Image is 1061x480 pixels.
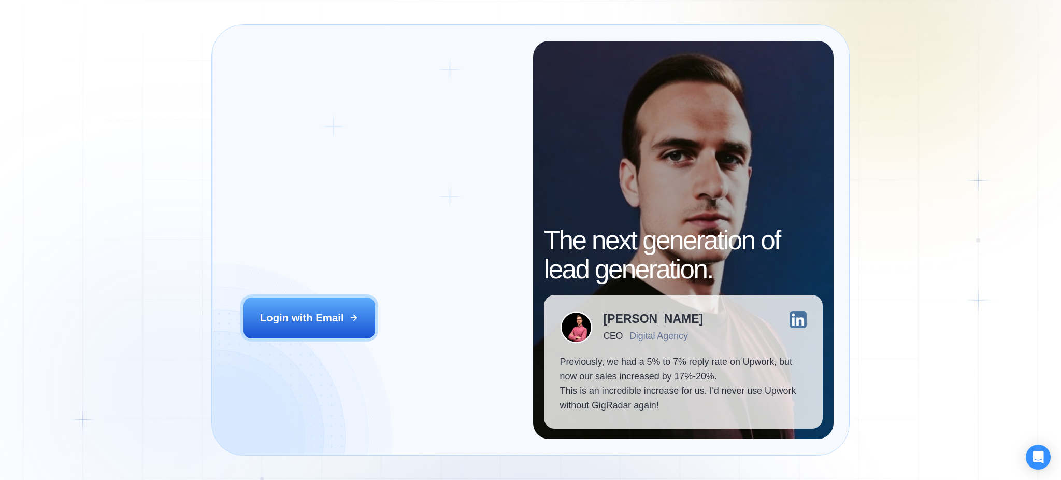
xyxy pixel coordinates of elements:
[603,331,623,341] div: CEO
[243,298,375,338] button: Login with Email
[1026,445,1051,470] div: Open Intercom Messenger
[544,226,823,285] h2: The next generation of lead generation.
[560,355,807,413] p: Previously, we had a 5% to 7% reply rate on Upwork, but now our sales increased by 17%-20%. This ...
[260,310,344,325] div: Login with Email
[629,331,688,341] div: Digital Agency
[603,313,703,325] div: [PERSON_NAME]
